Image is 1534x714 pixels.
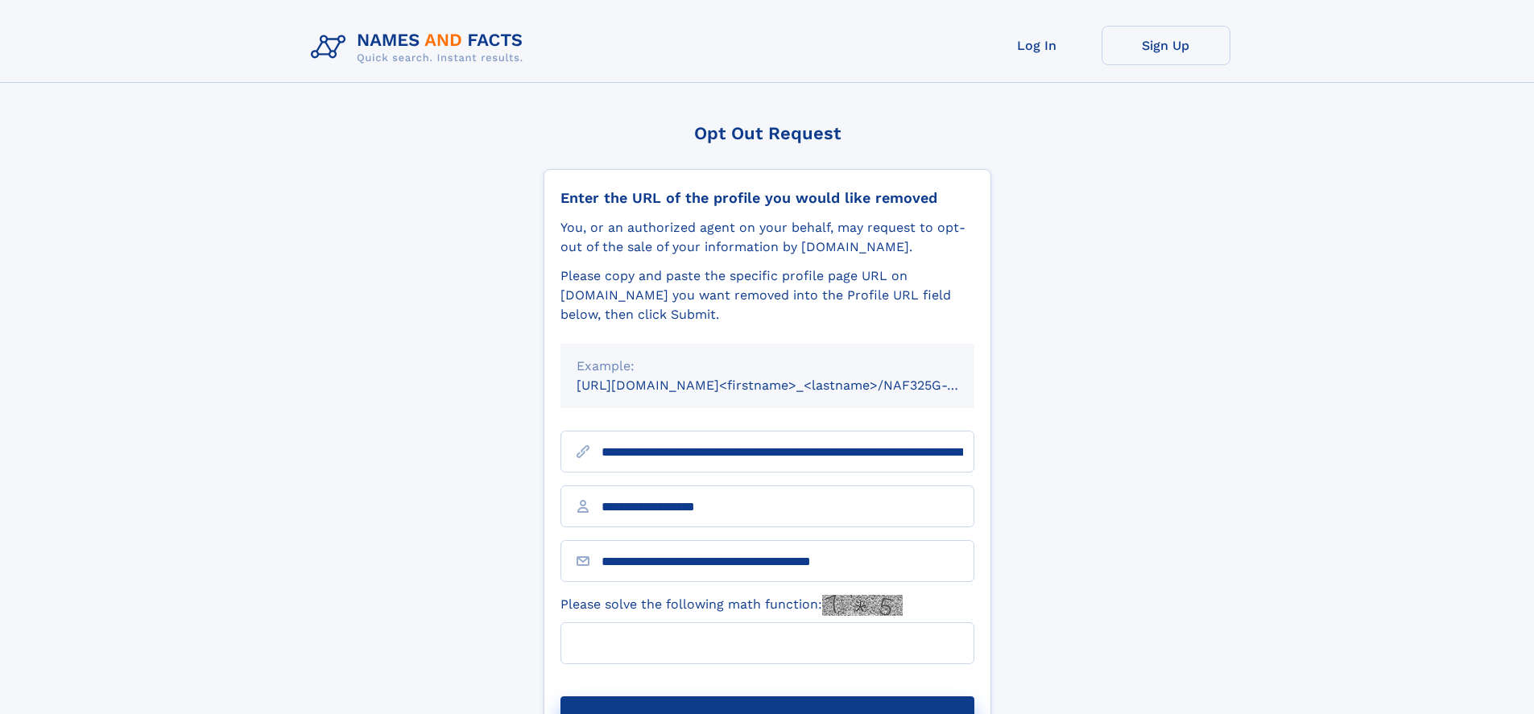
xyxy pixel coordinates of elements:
[560,266,974,324] div: Please copy and paste the specific profile page URL on [DOMAIN_NAME] you want removed into the Pr...
[304,26,536,69] img: Logo Names and Facts
[560,189,974,207] div: Enter the URL of the profile you would like removed
[577,378,1005,393] small: [URL][DOMAIN_NAME]<firstname>_<lastname>/NAF325G-xxxxxxxx
[577,357,958,376] div: Example:
[560,218,974,257] div: You, or an authorized agent on your behalf, may request to opt-out of the sale of your informatio...
[973,26,1102,65] a: Log In
[560,595,903,616] label: Please solve the following math function:
[1102,26,1230,65] a: Sign Up
[544,123,991,143] div: Opt Out Request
